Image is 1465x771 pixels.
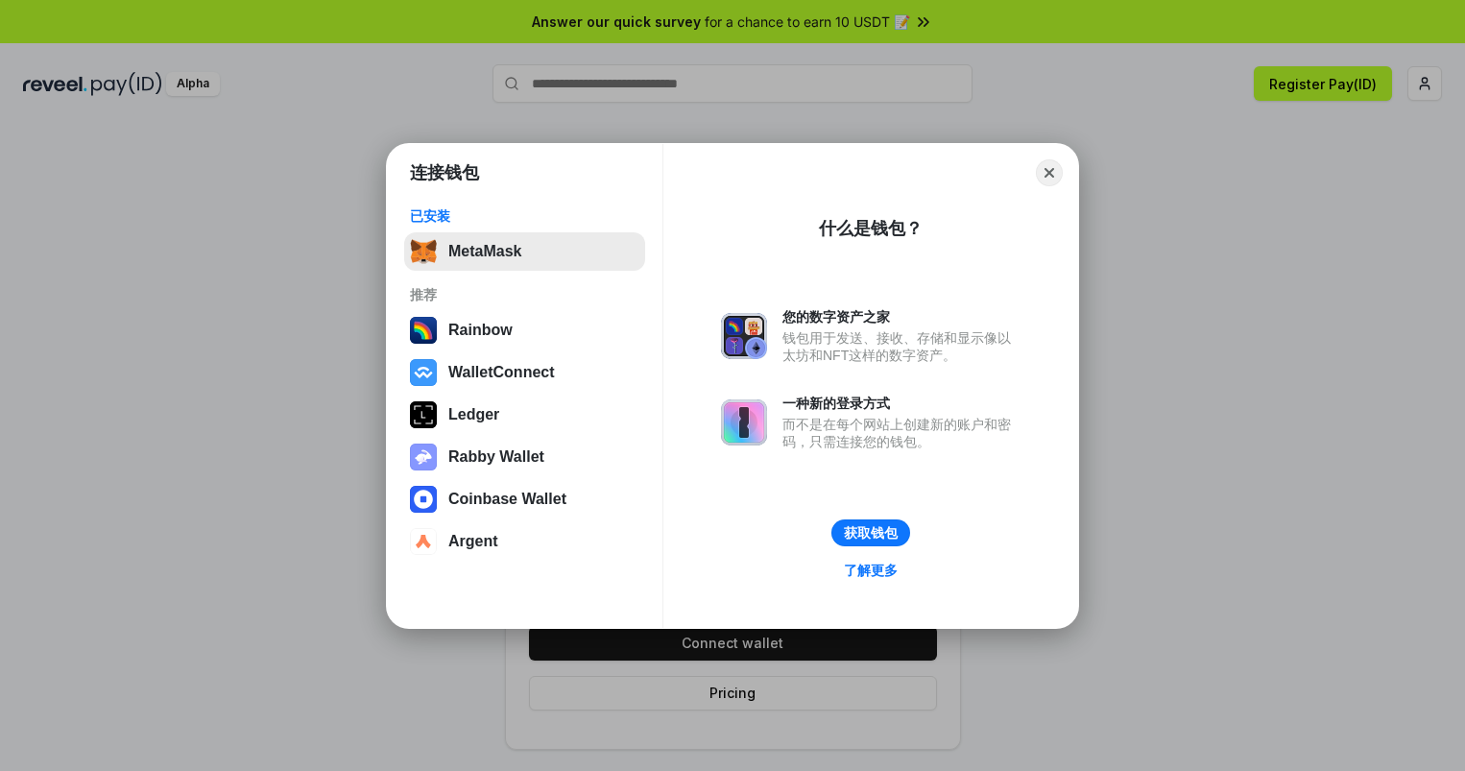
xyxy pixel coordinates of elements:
div: Ledger [448,406,499,423]
div: 一种新的登录方式 [782,395,1021,412]
button: WalletConnect [404,353,645,392]
img: svg+xml,%3Csvg%20width%3D%2228%22%20height%3D%2228%22%20viewBox%3D%220%200%2028%2028%22%20fill%3D... [410,486,437,513]
a: 了解更多 [832,558,909,583]
button: Rabby Wallet [404,438,645,476]
div: 获取钱包 [844,524,898,542]
img: svg+xml,%3Csvg%20width%3D%2228%22%20height%3D%2228%22%20viewBox%3D%220%200%2028%2028%22%20fill%3D... [410,528,437,555]
img: svg+xml,%3Csvg%20width%3D%2228%22%20height%3D%2228%22%20viewBox%3D%220%200%2028%2028%22%20fill%3D... [410,359,437,386]
div: 钱包用于发送、接收、存储和显示像以太坊和NFT这样的数字资产。 [782,329,1021,364]
div: 而不是在每个网站上创建新的账户和密码，只需连接您的钱包。 [782,416,1021,450]
div: Coinbase Wallet [448,491,566,508]
img: svg+xml,%3Csvg%20xmlns%3D%22http%3A%2F%2Fwww.w3.org%2F2000%2Fsvg%22%20fill%3D%22none%22%20viewBox... [721,313,767,359]
div: Rabby Wallet [448,448,544,466]
img: svg+xml,%3Csvg%20xmlns%3D%22http%3A%2F%2Fwww.w3.org%2F2000%2Fsvg%22%20fill%3D%22none%22%20viewBox... [721,399,767,446]
button: MetaMask [404,232,645,271]
div: 什么是钱包？ [819,217,923,240]
img: svg+xml,%3Csvg%20width%3D%22120%22%20height%3D%22120%22%20viewBox%3D%220%200%20120%20120%22%20fil... [410,317,437,344]
div: 了解更多 [844,562,898,579]
div: MetaMask [448,243,521,260]
img: svg+xml,%3Csvg%20xmlns%3D%22http%3A%2F%2Fwww.w3.org%2F2000%2Fsvg%22%20width%3D%2228%22%20height%3... [410,401,437,428]
div: 您的数字资产之家 [782,308,1021,325]
div: 推荐 [410,286,639,303]
div: Rainbow [448,322,513,339]
button: Close [1036,159,1063,186]
button: 获取钱包 [831,519,910,546]
button: Argent [404,522,645,561]
div: 已安装 [410,207,639,225]
h1: 连接钱包 [410,161,479,184]
button: Ledger [404,396,645,434]
div: WalletConnect [448,364,555,381]
button: Coinbase Wallet [404,480,645,518]
button: Rainbow [404,311,645,349]
div: Argent [448,533,498,550]
img: svg+xml,%3Csvg%20xmlns%3D%22http%3A%2F%2Fwww.w3.org%2F2000%2Fsvg%22%20fill%3D%22none%22%20viewBox... [410,444,437,470]
img: svg+xml,%3Csvg%20fill%3D%22none%22%20height%3D%2233%22%20viewBox%3D%220%200%2035%2033%22%20width%... [410,238,437,265]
